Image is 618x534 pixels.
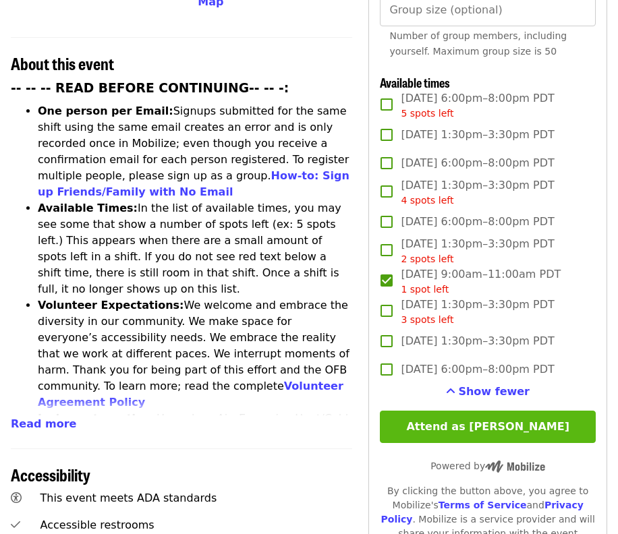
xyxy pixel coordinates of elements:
[11,81,289,95] strong: -- -- -- READ BEFORE CONTINUING-- -- -:
[38,103,352,200] li: Signups submitted for the same shift using the same email creates an error and is only recorded o...
[389,30,567,57] span: Number of group members, including yourself. Maximum group size is 50
[401,214,554,230] span: [DATE] 6:00pm–8:00pm PDT
[401,108,453,119] span: 5 spots left
[401,195,453,206] span: 4 spots left
[11,492,22,504] i: universal-access icon
[40,492,217,504] span: This event meets ADA standards
[401,236,554,266] span: [DATE] 1:30pm–3:30pm PDT
[40,517,353,533] div: Accessible restrooms
[485,461,545,473] img: Powered by Mobilize
[401,333,554,349] span: [DATE] 1:30pm–3:30pm PDT
[11,463,90,486] span: Accessibility
[38,411,352,492] li: Hazardous Air, Excessive Heat/Cold, etc. on the day of your shift? Check your email inbox or emai...
[380,411,596,443] button: Attend as [PERSON_NAME]
[11,416,76,432] button: Read more
[430,461,545,471] span: Powered by
[401,284,449,295] span: 1 spot left
[38,297,352,411] li: We welcome and embrace the diversity in our community. We make space for everyone’s accessibility...
[38,412,157,425] strong: Inclement weather:
[401,177,554,208] span: [DATE] 1:30pm–3:30pm PDT
[38,202,138,214] strong: Available Times:
[11,518,20,531] i: check icon
[401,297,554,327] span: [DATE] 1:30pm–3:30pm PDT
[439,500,527,510] a: Terms of Service
[401,155,554,171] span: [DATE] 6:00pm–8:00pm PDT
[380,73,450,91] span: Available times
[401,127,554,143] span: [DATE] 1:30pm–3:30pm PDT
[11,417,76,430] span: Read more
[401,314,453,325] span: 3 spots left
[38,105,173,117] strong: One person per Email:
[401,90,554,121] span: [DATE] 6:00pm–8:00pm PDT
[401,254,453,264] span: 2 spots left
[446,384,530,400] button: See more timeslots
[11,51,114,75] span: About this event
[38,380,343,409] a: Volunteer Agreement Policy
[38,200,352,297] li: In the list of available times, you may see some that show a number of spots left (ex: 5 spots le...
[401,361,554,378] span: [DATE] 6:00pm–8:00pm PDT
[38,299,184,311] strong: Volunteer Expectations:
[458,385,530,398] span: Show fewer
[401,266,561,297] span: [DATE] 9:00am–11:00am PDT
